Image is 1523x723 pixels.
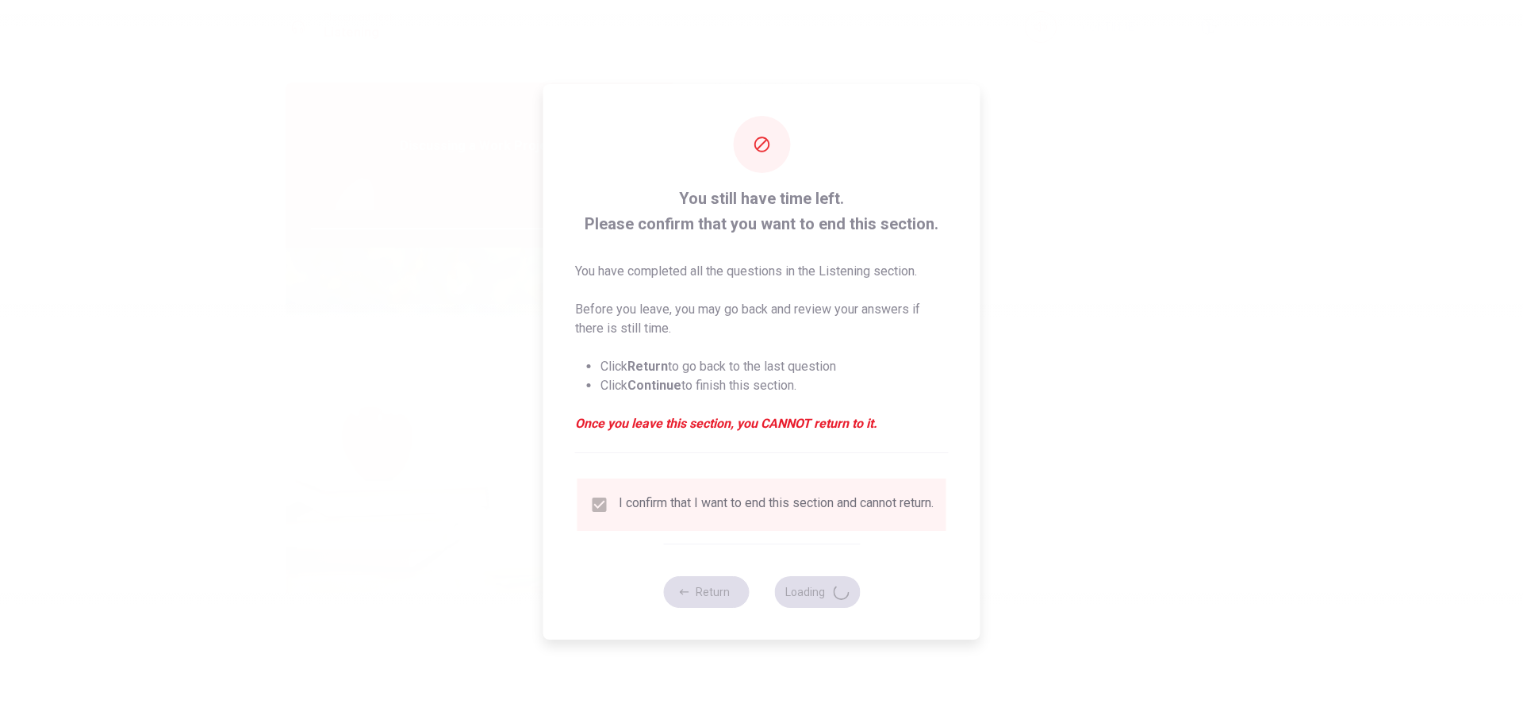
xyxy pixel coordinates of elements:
[619,495,934,514] div: I confirm that I want to end this section and cannot return.
[600,357,949,376] li: Click to go back to the last question
[627,359,668,374] strong: Return
[575,300,949,338] p: Before you leave, you may go back and review your answers if there is still time.
[600,376,949,395] li: Click to finish this section.
[663,576,749,608] button: Return
[575,186,949,237] span: You still have time left. Please confirm that you want to end this section.
[627,378,681,393] strong: Continue
[575,262,949,281] p: You have completed all the questions in the Listening section.
[575,414,949,433] em: Once you leave this section, you CANNOT return to it.
[774,576,860,608] button: Loading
